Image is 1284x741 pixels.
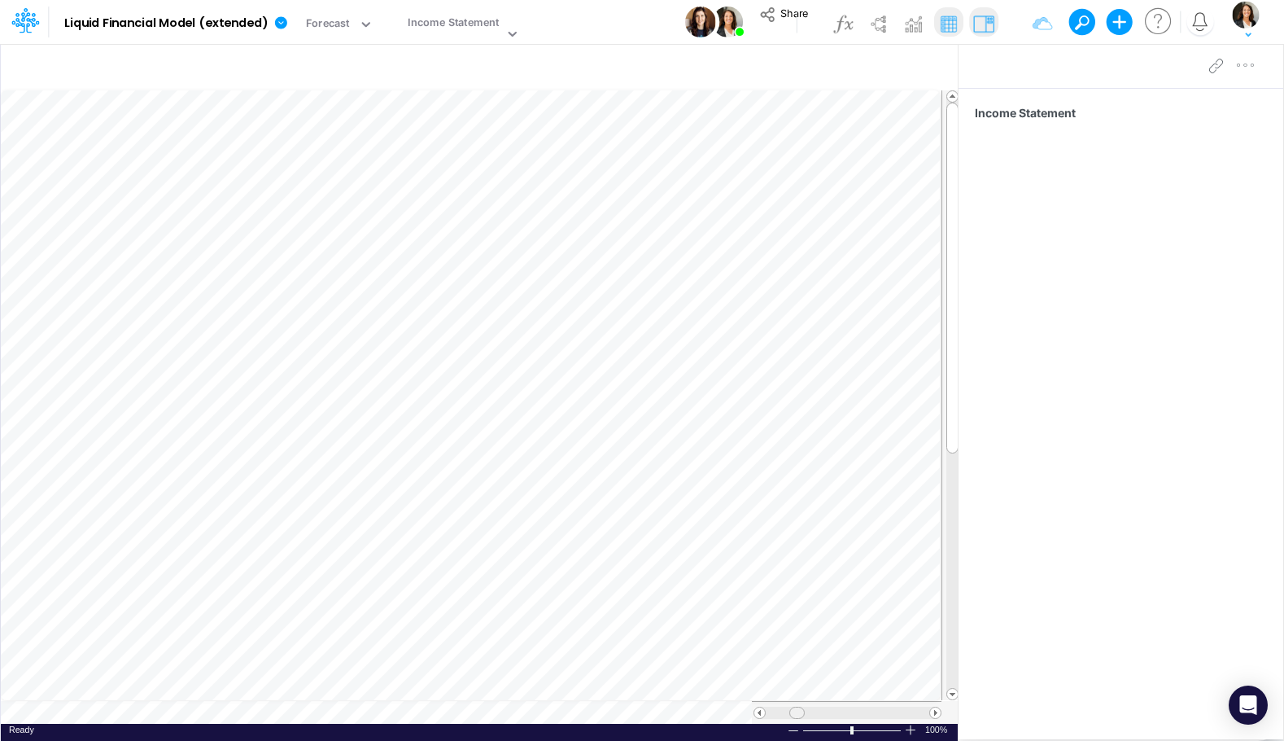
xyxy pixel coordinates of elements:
div: Zoom Out [787,725,800,737]
b: Liquid Financial Model (extended) [64,16,268,31]
span: 100% [925,724,950,736]
span: Income Statement [975,104,1273,121]
span: Share [780,7,808,19]
div: Zoom In [904,724,917,736]
div: In Ready mode [9,724,34,736]
button: Share [750,2,818,42]
div: Income Statement [408,15,499,33]
img: User Image Icon [712,7,743,37]
div: Zoom level [925,724,950,736]
input: Type a title here [15,51,634,85]
a: Notifications [1190,12,1209,31]
div: Forecast [306,15,350,34]
div: Open Intercom Messenger [1229,686,1268,725]
div: Zoom [850,726,854,734]
div: Zoom [802,724,904,736]
span: Ready [9,725,34,734]
img: User Image Icon [685,7,716,37]
iframe: FastComments [975,134,1283,360]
